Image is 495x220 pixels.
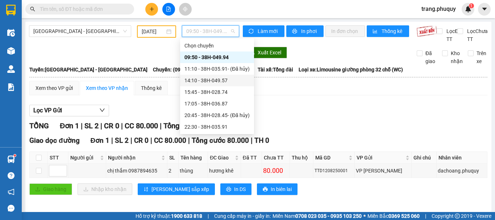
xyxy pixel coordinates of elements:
span: Cung cấp máy in - giấy in: [214,212,271,220]
span: Người nhận [108,154,159,162]
div: Xem theo VP nhận [86,84,128,92]
button: printerIn DS [220,183,251,195]
button: file-add [162,3,175,16]
span: | [188,136,190,145]
span: Làm mới [258,27,279,35]
sup: 1 [469,3,474,8]
th: Thu hộ [290,152,313,164]
button: aim [179,3,192,16]
span: file-add [166,7,171,12]
div: hương khê [209,167,240,175]
th: Đã TT [241,152,262,164]
span: SL 2 [115,136,129,145]
span: | [150,136,152,145]
strong: 1900 633 818 [171,213,202,219]
img: icon-new-feature [465,6,471,12]
div: 14:10 - 38H-049.57 [184,76,250,84]
span: CC 80.000 [154,136,186,145]
span: | [100,121,102,130]
th: STT [48,152,68,164]
span: Miền Bắc [367,212,420,220]
button: syncLàm mới [243,25,284,37]
th: Chưa TT [262,152,290,164]
span: Kho nhận [448,49,466,65]
strong: 0708 023 035 - 0935 103 250 [295,213,362,219]
button: downloadNhập kho nhận [78,183,132,195]
span: Tổng cước 80.000 [192,136,249,145]
div: 09:50 - 38H-049.94 [184,53,250,61]
th: Nhân viên [437,152,487,164]
div: TTD1208250001 [315,167,354,174]
span: search [30,7,35,12]
span: | [111,136,113,145]
button: plus [145,3,158,16]
span: printer [292,29,298,34]
span: Miền Nam [273,212,362,220]
span: ĐC Giao [210,154,233,162]
span: Chuyến: (09:50 [DATE]) [153,66,206,74]
span: notification [8,188,14,195]
span: printer [226,187,231,192]
span: SL 2 [84,121,99,130]
span: | [81,121,83,130]
span: bar-chart [373,29,379,34]
div: chị thắm 0987894635 [107,167,166,175]
button: In đơn chọn [325,25,365,37]
img: 9k= [416,25,437,37]
span: In DS [234,185,246,193]
span: Tổng cước 80.000 [163,121,221,130]
span: Tài xế: Tổng đài [258,66,293,74]
span: TH 0 [254,136,269,145]
span: Hỗ trợ kỹ thuật: [136,212,202,220]
th: Tên hàng [179,152,208,164]
span: Lọc Chưa TT [464,27,489,43]
span: Thống kê [382,27,403,35]
img: warehouse-icon [7,65,15,73]
div: VP [PERSON_NAME] [356,167,410,175]
input: 12/08/2025 [142,28,165,36]
span: copyright [455,213,460,219]
span: message [8,205,14,212]
div: Chọn chuyến [180,40,254,51]
span: caret-down [481,6,488,12]
span: | [251,136,253,145]
span: | [121,121,123,130]
button: uploadGiao hàng [29,183,72,195]
span: plus [149,7,154,12]
th: SL [167,152,179,164]
div: thùng [180,167,207,175]
div: 80.000 [263,166,288,176]
div: 11:10 - 38H-035.91 - (Đã hủy) [184,65,250,73]
b: Tuyến: [GEOGRAPHIC_DATA] - [GEOGRAPHIC_DATA] [29,67,147,72]
span: printer [263,187,268,192]
button: downloadXuất Excel [244,47,287,58]
span: Đơn 1 [91,136,110,145]
strong: 0369 525 060 [388,213,420,219]
span: Đã giao [423,49,438,65]
th: Ghi chú [412,152,436,164]
span: CC 80.000 [125,121,158,130]
img: warehouse-icon [7,47,15,55]
span: sort-ascending [143,187,149,192]
button: Lọc VP Gửi [29,105,109,116]
div: 2 [169,167,177,175]
span: 1 [470,3,473,8]
span: Đơn 1 [60,121,79,130]
span: VP Gửi [357,154,404,162]
td: TTD1208250001 [313,164,355,178]
img: logo-vxr [6,5,16,16]
span: | [425,212,426,220]
span: 09:50 - 38H-049.94 [186,26,235,37]
span: down [99,107,105,113]
span: [PERSON_NAME] sắp xếp [151,185,209,193]
span: | [160,121,162,130]
span: Loại xe: Limousine giường phòng 32 chỗ (WC) [299,66,403,74]
button: caret-down [478,3,491,16]
span: ⚪️ [363,215,366,217]
button: sort-ascending[PERSON_NAME] sắp xếp [138,183,215,195]
span: Trên xe [474,49,489,65]
span: | [130,136,132,145]
button: printerIn phơi [286,25,324,37]
div: Thống kê [141,84,162,92]
img: warehouse-icon [7,29,15,37]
